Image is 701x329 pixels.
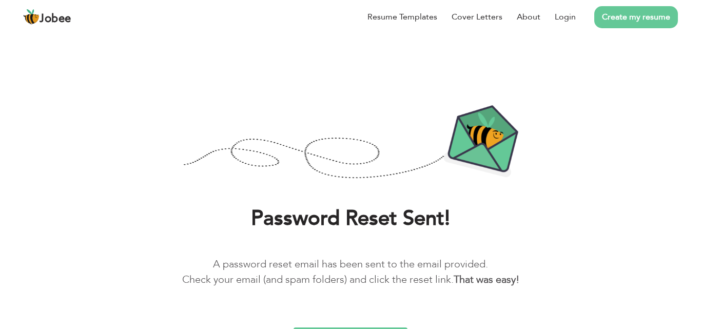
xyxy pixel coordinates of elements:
[555,11,576,23] a: Login
[40,13,71,25] span: Jobee
[23,9,40,25] img: jobee.io
[23,9,71,25] a: Jobee
[183,105,518,181] img: Password-Reset-Confirmation.png
[15,257,686,287] p: A password reset email has been sent to the email provided. Check your email (and spam folders) a...
[454,273,519,286] b: That was easy!
[594,6,678,28] a: Create my resume
[452,11,502,23] a: Cover Letters
[517,11,540,23] a: About
[367,11,437,23] a: Resume Templates
[15,205,686,232] h1: Password Reset Sent!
